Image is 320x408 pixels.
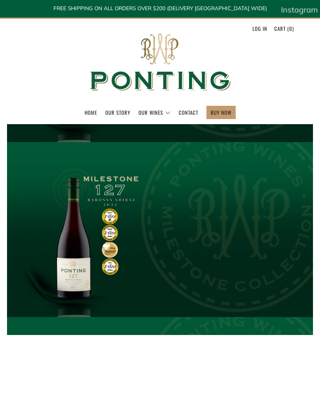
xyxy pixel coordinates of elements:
[85,106,97,119] a: Home
[289,25,292,32] span: 0
[179,106,198,119] a: Contact
[252,22,267,35] a: Log in
[274,22,294,35] a: Cart (0)
[281,2,318,18] a: Instagram
[211,106,231,119] a: BUY NOW
[139,106,171,119] a: Our Wines
[105,106,130,119] a: Our Story
[281,5,318,14] span: Instagram
[82,19,238,106] img: Ponting Wines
